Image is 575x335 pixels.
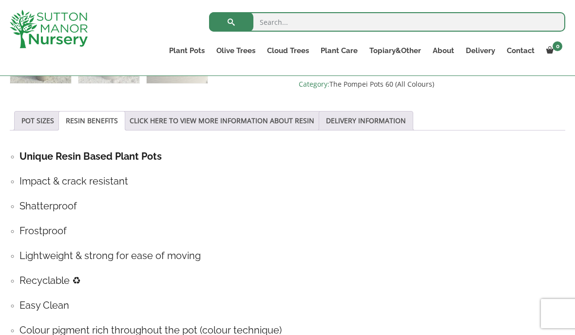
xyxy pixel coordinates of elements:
a: Cloud Trees [261,44,315,57]
img: logo [10,10,88,48]
span: Category: [299,78,565,90]
a: CLICK HERE TO VIEW MORE INFORMATION ABOUT RESIN [130,112,314,130]
input: Search... [209,12,565,32]
a: Plant Care [315,44,364,57]
h4: Impact & crack resistant [19,174,565,189]
h4: Easy Clean [19,298,565,313]
a: RESIN BENEFITS [66,112,118,130]
h4: Frostproof [19,223,565,239]
a: The Pompei Pots 60 (All Colours) [329,79,434,89]
a: About [427,44,460,57]
h4: Recyclable ♻ [19,273,565,288]
a: Delivery [460,44,501,57]
h4: Lightweight & strong for ease of moving [19,248,565,263]
a: Olive Trees [211,44,261,57]
strong: Unique Resin Based Plant Pots [19,150,162,162]
a: Contact [501,44,540,57]
span: 0 [553,41,562,51]
a: DELIVERY INFORMATION [326,112,406,130]
a: POT SIZES [21,112,54,130]
a: 0 [540,44,565,57]
a: Topiary&Other [364,44,427,57]
h4: Shatterproof [19,199,565,214]
a: Plant Pots [163,44,211,57]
